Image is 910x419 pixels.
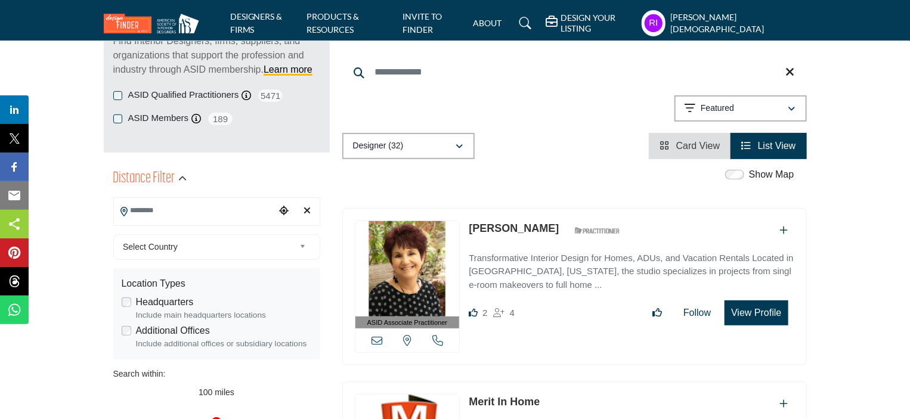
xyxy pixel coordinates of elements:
a: Add To List [780,399,788,409]
label: ASID Members [128,111,189,125]
span: 100 miles [199,387,234,397]
button: View Profile [725,300,788,325]
img: Karen Steinberg [355,221,460,316]
label: Show Map [749,167,794,182]
li: Card View [649,133,731,159]
a: INVITE TO FINDER [403,11,442,35]
button: Follow [676,301,719,325]
button: Like listing [645,301,670,325]
a: ASID Associate Practitioner [355,221,460,329]
a: [PERSON_NAME] [469,222,559,234]
h5: [PERSON_NAME][DEMOGRAPHIC_DATA] [670,11,807,35]
p: Find Interior Designers, firms, suppliers, and organizations that support the profession and indu... [113,34,320,77]
label: ASID Qualified Practitioners [128,88,239,102]
div: Clear search location [299,198,317,224]
input: Search Keyword [342,58,807,86]
span: 4 [510,308,515,318]
i: Likes [469,308,478,317]
a: ABOUT [473,18,502,28]
a: Add To List [780,225,788,235]
h2: Distance Filter [113,168,175,190]
a: DESIGNERS & FIRMS [230,11,283,35]
button: Show hide supplier dropdown [642,10,666,36]
input: Search Location [114,199,275,222]
button: Featured [674,95,807,122]
div: Choose your current location [275,198,293,224]
p: Karen Steinberg [469,221,559,237]
span: 189 [207,111,234,126]
span: List View [758,141,796,151]
input: ASID Qualified Practitioners checkbox [113,91,122,100]
div: Followers [494,306,515,320]
img: ASID Qualified Practitioners Badge Icon [570,224,624,238]
button: Designer (32) [342,133,475,159]
a: View Card [660,141,720,151]
a: View List [741,141,796,151]
h5: DESIGN YOUR LISTING [561,13,636,34]
label: Additional Offices [136,324,210,338]
a: Merit In Home [469,396,540,408]
div: Location Types [122,277,312,291]
span: Select Country [123,240,295,254]
p: Merit In Home [469,394,540,410]
div: Include main headquarters locations [136,309,312,321]
span: Card View [676,141,720,151]
a: Search [507,14,539,33]
a: Transformative Interior Design for Homes, ADUs, and Vacation Rentals Located in [GEOGRAPHIC_DATA]... [469,244,794,292]
p: Designer (32) [353,140,404,152]
div: DESIGN YOUR LISTING [546,13,636,34]
div: Include additional offices or subsidiary locations [136,338,312,350]
a: Learn more [264,64,312,75]
p: Transformative Interior Design for Homes, ADUs, and Vacation Rentals Located in [GEOGRAPHIC_DATA]... [469,252,794,292]
a: PRODUCTS & RESOURCES [307,11,359,35]
p: Featured [701,103,734,114]
span: 2 [482,308,487,318]
span: 5471 [257,88,284,103]
input: ASID Members checkbox [113,114,122,123]
img: Site Logo [104,14,205,33]
label: Headquarters [136,295,194,309]
li: List View [731,133,806,159]
span: ASID Associate Practitioner [367,318,448,328]
div: Search within: [113,368,320,380]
